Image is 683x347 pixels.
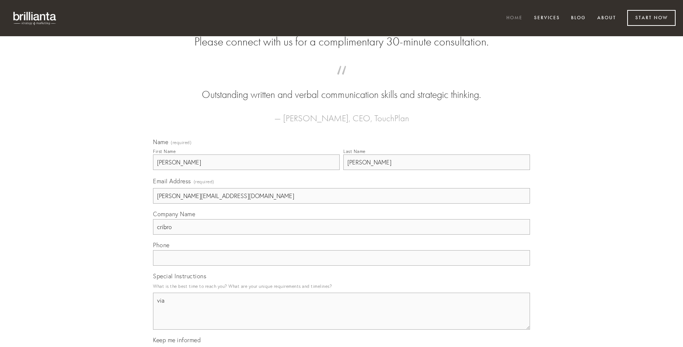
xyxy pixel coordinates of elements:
[7,7,63,29] img: brillianta - research, strategy, marketing
[153,177,191,185] span: Email Address
[153,35,530,49] h2: Please connect with us for a complimentary 30-minute consultation.
[153,138,168,146] span: Name
[165,102,518,126] figcaption: — [PERSON_NAME], CEO, TouchPlan
[171,140,191,145] span: (required)
[165,73,518,102] blockquote: Outstanding written and verbal communication skills and strategic thinking.
[592,12,621,24] a: About
[153,281,530,291] p: What is the best time to reach you? What are your unique requirements and timelines?
[627,10,676,26] a: Start Now
[343,149,366,154] div: Last Name
[153,293,530,330] textarea: via
[165,73,518,88] span: “
[566,12,591,24] a: Blog
[153,336,201,344] span: Keep me informed
[194,177,214,187] span: (required)
[153,149,176,154] div: First Name
[529,12,565,24] a: Services
[153,210,195,218] span: Company Name
[153,272,206,280] span: Special Instructions
[153,241,170,249] span: Phone
[502,12,527,24] a: Home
